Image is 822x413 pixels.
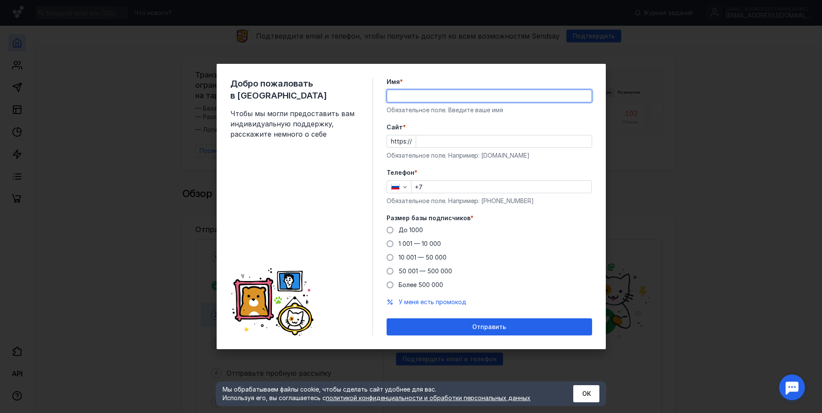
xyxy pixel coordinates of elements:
span: Добро пожаловать в [GEOGRAPHIC_DATA] [230,78,359,102]
span: Размер базы подписчиков [387,214,471,222]
div: Мы обрабатываем файлы cookie, чтобы сделать сайт удобнее для вас. Используя его, вы соглашаетесь c [223,385,552,402]
span: До 1000 [399,226,423,233]
span: Более 500 000 [399,281,443,288]
span: Чтобы мы могли предоставить вам индивидуальную поддержку, расскажите немного о себе [230,108,359,139]
span: Имя [387,78,400,86]
span: Отправить [472,323,506,331]
span: 1 001 — 10 000 [399,240,441,247]
span: У меня есть промокод [399,298,466,305]
button: ОК [573,385,599,402]
a: политикой конфиденциальности и обработки персональных данных [326,394,530,401]
div: Обязательное поле. Введите ваше имя [387,106,592,114]
span: 50 001 — 500 000 [399,267,452,275]
span: Телефон [387,168,414,177]
div: Обязательное поле. Например: [DOMAIN_NAME] [387,151,592,160]
button: Отправить [387,318,592,335]
div: Обязательное поле. Например: [PHONE_NUMBER] [387,197,592,205]
span: 10 001 — 50 000 [399,254,447,261]
span: Cайт [387,123,403,132]
button: У меня есть промокод [399,298,466,306]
